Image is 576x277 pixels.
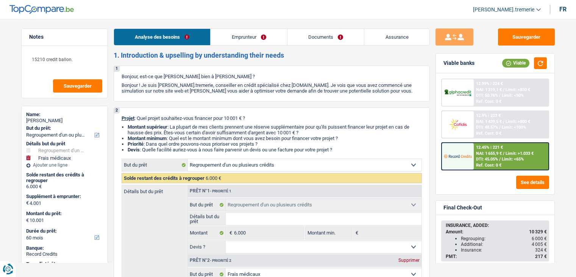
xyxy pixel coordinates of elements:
[128,124,422,135] li: : La plupart de mes clients prennent une réserve supplémentaire pour qu'ils puissent financer leu...
[364,29,429,45] a: Assurance
[498,28,555,46] button: Sauvegarder
[26,172,103,184] div: Solde restant des crédits à regrouper
[503,119,504,124] span: /
[535,247,547,253] span: 324 €
[476,87,502,92] span: NAI: 1 319,1 €
[476,93,498,98] span: DTI: 50.76%
[446,254,547,259] div: PMT:
[122,185,187,194] label: Détails but du prêt
[476,99,501,104] div: Ref. Cost: 0 €
[473,6,534,13] span: [PERSON_NAME].tremerie
[461,247,547,253] div: Insurance:
[26,141,103,147] div: Détails but du prêt
[188,199,226,211] label: But du prêt
[128,124,167,130] strong: Montant supérieur
[444,149,472,163] img: Record Credits
[114,108,120,113] div: 2
[122,159,188,171] label: But du prêt
[287,29,364,45] a: Documents
[476,157,498,162] span: DTI: 45.05%
[29,34,100,40] h5: Notes
[476,81,503,86] div: 12.99% | 224 €
[26,211,101,217] label: Montant du prêt:
[26,118,103,124] div: [PERSON_NAME]
[503,87,504,92] span: /
[9,5,74,14] img: TopCompare Logo
[26,217,29,223] span: €
[26,162,103,168] div: Ajouter une ligne
[206,175,221,181] span: 6.000 €
[188,213,226,225] label: Détails but du prêt
[499,125,501,130] span: /
[476,131,501,136] div: Ref. Cost: 0 €
[122,115,134,121] span: Projet
[188,227,226,239] label: Montant
[502,93,524,98] span: Limit: <50%
[226,227,234,239] span: €
[532,242,547,247] span: 4 005 €
[535,254,547,259] span: 217 €
[476,163,501,168] div: Ref. Cost: 0 €
[476,113,501,118] div: 12.9% | 223 €
[396,258,421,263] div: Supprimer
[26,261,103,267] div: Taux d'intérêt:
[188,189,233,194] div: Prêt n°1
[532,236,547,241] span: 6 000 €
[502,125,526,130] span: Limit: <100%
[476,119,502,124] span: NAI: 1 439,5 €
[128,135,167,141] strong: Montant minimum
[188,241,226,253] label: Devis ?
[502,59,529,67] div: Viable
[211,29,287,45] a: Emprunteur
[64,83,92,88] span: Sauvegarder
[122,82,422,94] p: Bonjour ! Je suis [PERSON_NAME].tremerie, conseiller en crédit spécialisé chez [DOMAIN_NAME]. Je ...
[128,141,144,147] strong: Priorité
[476,125,498,130] span: DTI: 48.57%
[467,3,541,16] a: [PERSON_NAME].tremerie
[128,141,422,147] li: : Dans quel ordre pouvons-nous prioriser vos projets ?
[26,125,101,131] label: But du prêt:
[446,229,547,235] div: Amount:
[444,117,472,131] img: Cofidis
[352,227,360,239] span: €
[461,242,547,247] div: Additional:
[26,251,103,257] div: Record Credits
[529,229,547,235] span: 10 329 €
[114,51,430,60] h2: 1. Introduction & upselling by understanding their needs
[559,6,567,13] div: fr
[122,115,422,121] p: : Quel projet souhaitez-vous financer pour 10 001 € ?
[124,175,204,181] span: Solde restant des crédits à regrouper
[188,258,233,263] div: Prêt n°2
[444,88,472,97] img: AlphaCredit
[499,157,501,162] span: /
[506,151,534,156] span: Limit: >1.033 €
[516,176,549,189] button: See details
[26,184,103,190] div: 6.000 €
[443,205,482,211] div: Final Check-Out
[114,66,120,72] div: 1
[461,236,547,241] div: Regrouping:
[26,112,103,118] div: Name:
[502,157,524,162] span: Limit: <65%
[506,119,530,124] span: Limit: >800 €
[443,60,475,66] div: Viable banks
[476,151,502,156] span: NAI: 1 655,9 €
[503,151,504,156] span: /
[499,93,501,98] span: /
[476,145,503,150] div: 12.45% | 221 €
[210,258,231,263] span: - Priorité 2
[122,74,422,79] p: Bonjour, est-ce que [PERSON_NAME] bien à [PERSON_NAME] ?
[210,189,231,193] span: - Priorité 1
[128,135,422,141] li: : Quel est le montant minimum dont vous avez besoin pour financer votre projet ?
[26,245,103,251] div: Banque:
[26,200,29,206] span: €
[26,194,101,200] label: Supplément à emprunter:
[128,147,422,153] li: : Quelle facilité auriez-vous à nous faire parvenir un devis ou une facture pour votre projet ?
[26,228,101,234] label: Durée du prêt:
[506,87,530,92] span: Limit: >850 €
[114,29,211,45] a: Analyse des besoins
[446,223,547,228] div: INSURANCE, ADDED:
[128,147,140,153] span: Devis
[306,227,352,239] label: Montant min.
[53,79,102,93] button: Sauvegarder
